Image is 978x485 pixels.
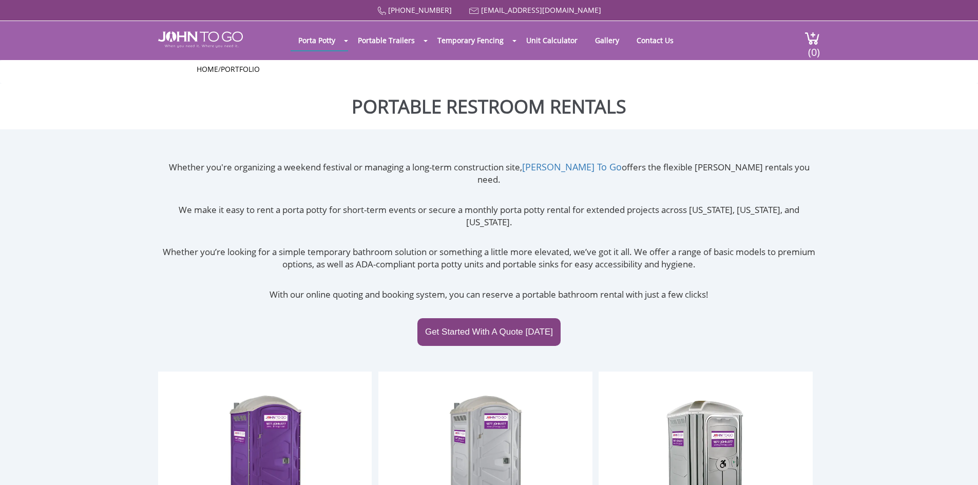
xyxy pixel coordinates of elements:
[377,7,386,15] img: Call
[197,64,782,74] ul: /
[469,8,479,14] img: Mail
[481,5,601,15] a: [EMAIL_ADDRESS][DOMAIN_NAME]
[221,64,260,74] a: Portfolio
[587,30,627,50] a: Gallery
[158,161,820,186] p: Whether you're organizing a weekend festival or managing a long-term construction site, offers th...
[350,30,423,50] a: Portable Trailers
[417,318,561,346] a: Get Started With A Quote [DATE]
[522,161,622,173] a: [PERSON_NAME] To Go
[519,30,585,50] a: Unit Calculator
[388,5,452,15] a: [PHONE_NUMBER]
[158,246,820,271] p: Whether you’re looking for a simple temporary bathroom solution or something a little more elevat...
[629,30,681,50] a: Contact Us
[804,31,820,45] img: cart a
[430,30,511,50] a: Temporary Fencing
[158,288,820,301] p: With our online quoting and booking system, you can reserve a portable bathroom rental with just ...
[291,30,343,50] a: Porta Potty
[158,31,243,48] img: JOHN to go
[808,37,820,59] span: (0)
[158,204,820,229] p: We make it easy to rent a porta potty for short-term events or secure a monthly porta potty renta...
[197,64,218,74] a: Home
